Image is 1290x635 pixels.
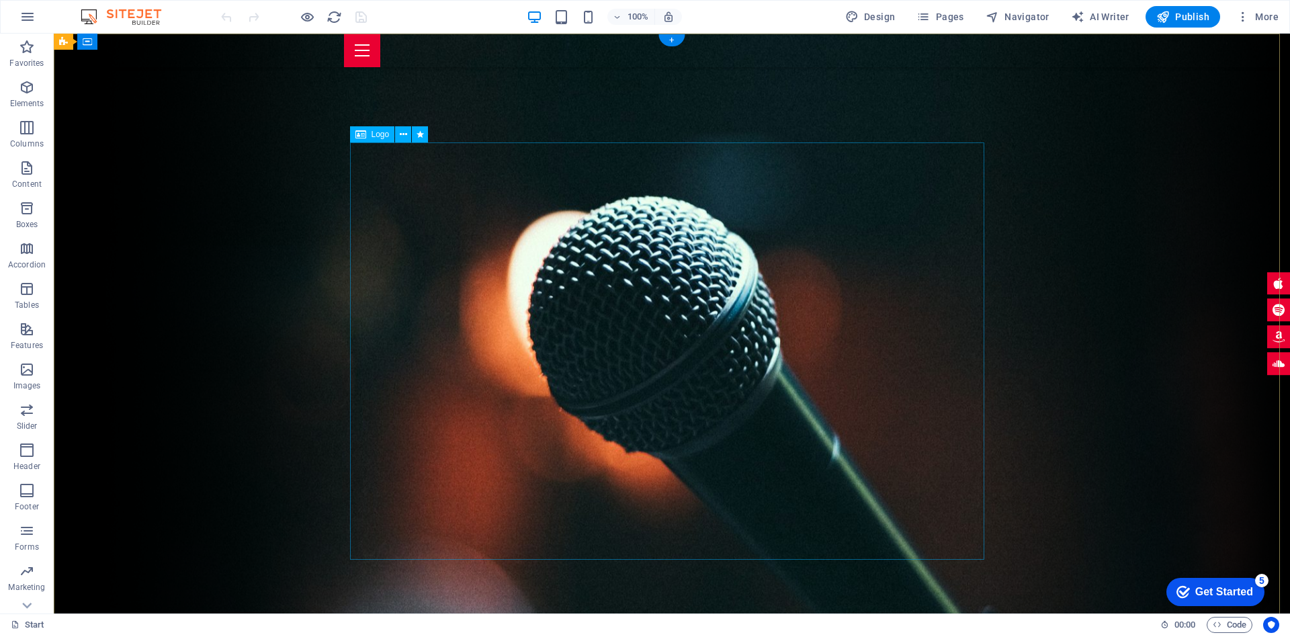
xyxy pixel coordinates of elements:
button: Pages [911,6,969,28]
span: Pages [916,10,963,24]
p: Forms [15,542,39,552]
p: Tables [15,300,39,310]
span: Design [845,10,896,24]
p: Favorites [9,58,44,69]
p: Boxes [16,219,38,230]
div: + [658,34,685,46]
button: Usercentrics [1263,617,1279,633]
div: Get Started [36,15,94,27]
p: Columns [10,138,44,149]
span: : [1184,620,1186,630]
div: 5 [96,3,110,16]
div: Design (Ctrl+Alt+Y) [840,6,901,28]
div: Get Started 5 items remaining, 0% complete [7,7,105,35]
span: Navigator [986,10,1049,24]
p: Footer [15,501,39,512]
span: Publish [1156,10,1209,24]
button: reload [326,9,342,25]
p: Images [13,380,41,391]
span: Logo [372,130,390,138]
button: Design [840,6,901,28]
a: Click to cancel selection. Double-click to open Pages [11,617,44,633]
h6: Session time [1160,617,1196,633]
button: 100% [607,9,655,25]
i: On resize automatically adjust zoom level to fit chosen device. [662,11,675,23]
i: Reload page [327,9,342,25]
p: Features [11,340,43,351]
h6: 100% [628,9,649,25]
button: AI Writer [1066,6,1135,28]
p: Elements [10,98,44,109]
p: Marketing [8,582,45,593]
span: 00 00 [1174,617,1195,633]
span: More [1236,10,1279,24]
img: Editor Logo [77,9,178,25]
button: Navigator [980,6,1055,28]
button: More [1231,6,1284,28]
button: Publish [1146,6,1220,28]
span: Code [1213,617,1246,633]
span: AI Writer [1071,10,1129,24]
button: Click here to leave preview mode and continue editing [299,9,315,25]
p: Slider [17,421,38,431]
button: Code [1207,617,1252,633]
p: Accordion [8,259,46,270]
p: Header [13,461,40,472]
p: Content [12,179,42,189]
